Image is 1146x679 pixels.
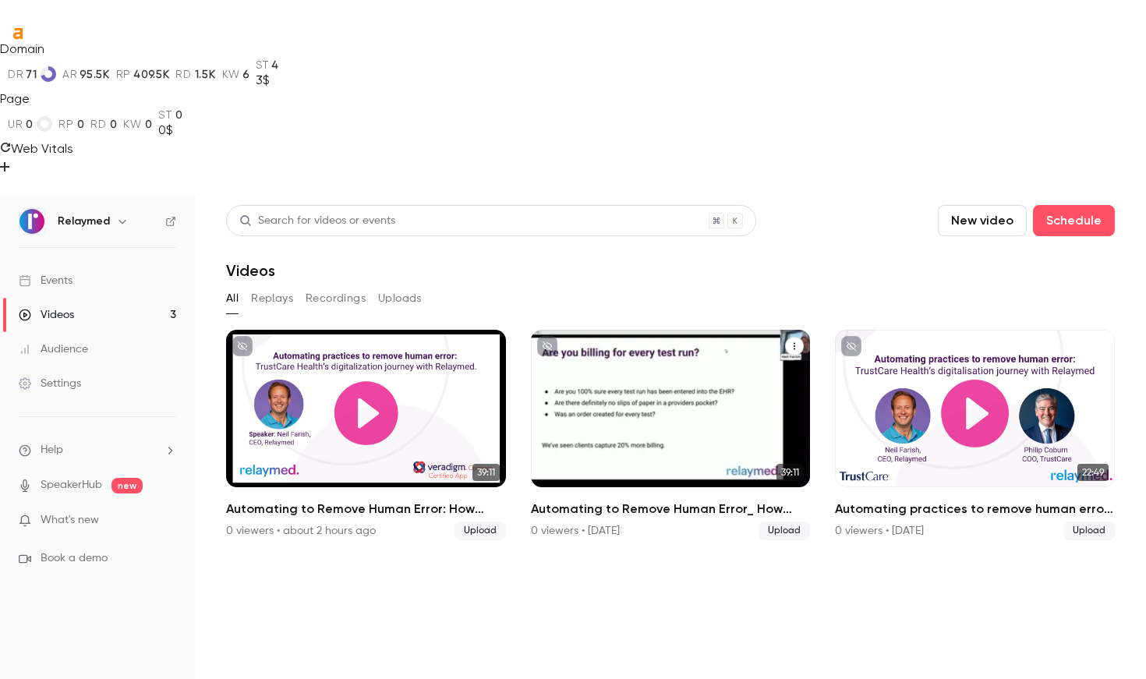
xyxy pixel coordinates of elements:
[256,71,279,90] div: 3$
[19,442,176,458] li: help-dropdown-opener
[256,58,269,71] span: st
[306,286,366,311] button: Recordings
[222,68,249,80] a: kw6
[531,500,811,518] h2: Automating to Remove Human Error_ How Connected Workflows Can Transform Your Practice
[58,118,73,130] span: rp
[62,68,77,80] span: ar
[239,213,395,229] div: Search for videos or events
[158,108,182,121] a: st0
[77,118,85,130] span: 0
[531,330,811,540] li: Automating to Remove Human Error_ How Connected Workflows Can Transform Your Practice
[26,118,34,130] span: 0
[8,116,52,132] a: ur0
[19,307,74,323] div: Videos
[243,68,249,80] span: 6
[835,330,1115,540] li: Automating practices to remove human error: TrustCare Health’s digitalization journey with Relaymed
[776,464,804,481] span: 39:11
[58,214,110,229] h6: Relaymed
[175,108,183,121] span: 0
[232,336,253,356] button: unpublished
[58,118,84,130] a: rp0
[11,141,73,156] span: Web Vitals
[41,512,99,529] span: What's new
[158,121,182,140] div: 0$
[123,118,152,130] a: kw0
[111,478,143,493] span: new
[835,523,924,539] div: 0 viewers • [DATE]
[472,464,500,481] span: 39:11
[226,286,239,311] button: All
[378,286,422,311] button: Uploads
[1077,464,1109,481] span: 22:49
[531,330,811,540] a: 39:11Automating to Remove Human Error_ How Connected Workflows Can Transform Your Practice0 viewe...
[19,273,73,288] div: Events
[8,66,56,82] a: dr71
[537,336,557,356] button: unpublished
[175,68,191,80] span: rd
[226,330,1115,540] ul: Videos
[938,205,1027,236] button: New video
[272,58,279,71] span: 4
[110,118,118,130] span: 0
[41,442,63,458] span: Help
[251,286,293,311] button: Replays
[175,68,215,80] a: rd1.5K
[8,118,23,130] span: ur
[62,68,110,80] a: ar95.5K
[835,500,1115,518] h2: Automating practices to remove human error: TrustCare Health’s digitalization journey with Relaymed
[759,522,810,540] span: Upload
[116,68,131,80] span: rp
[841,336,861,356] button: unpublished
[158,108,172,121] span: st
[835,330,1115,540] a: 22:49Automating practices to remove human error: TrustCare Health’s digitalization journey with R...
[123,118,141,130] span: kw
[222,68,240,80] span: kw
[80,68,110,80] span: 95.5K
[226,500,506,518] h2: Automating to Remove Human Error: How Connected Workflows Can Transform Your Practice
[116,68,170,80] a: rp409.5K
[195,68,216,80] span: 1.5K
[19,341,88,357] div: Audience
[256,58,279,71] a: st4
[90,118,117,130] a: rd0
[226,330,506,540] li: Automating to Remove Human Error: How Connected Workflows Can Transform Your Practice
[1033,205,1115,236] button: Schedule
[27,68,37,80] span: 71
[90,118,106,130] span: rd
[19,376,81,391] div: Settings
[531,523,620,539] div: 0 viewers • [DATE]
[134,68,169,80] span: 409.5K
[226,261,275,280] h1: Videos
[41,550,108,567] span: Book a demo
[8,68,23,80] span: dr
[226,330,506,540] a: 39:11Automating to Remove Human Error: How Connected Workflows Can Transform Your Practice0 viewe...
[1063,522,1115,540] span: Upload
[145,118,153,130] span: 0
[41,477,102,493] a: SpeakerHub
[226,523,376,539] div: 0 viewers • about 2 hours ago
[455,522,506,540] span: Upload
[19,209,44,234] img: Relaymed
